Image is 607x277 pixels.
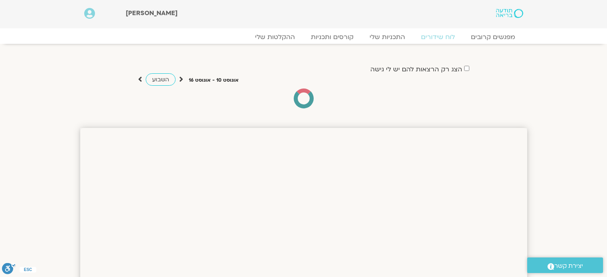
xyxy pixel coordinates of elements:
[126,9,178,18] span: [PERSON_NAME]
[247,33,303,41] a: ההקלטות שלי
[146,73,176,86] a: השבוע
[527,257,603,273] a: יצירת קשר
[362,33,413,41] a: התכניות שלי
[413,33,463,41] a: לוח שידורים
[189,76,239,84] p: אוגוסט 10 - אוגוסט 16
[370,66,462,73] label: הצג רק הרצאות להם יש לי גישה
[84,33,523,41] nav: Menu
[463,33,523,41] a: מפגשים קרובים
[303,33,362,41] a: קורסים ותכניות
[152,76,169,83] span: השבוע
[554,261,583,271] span: יצירת קשר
